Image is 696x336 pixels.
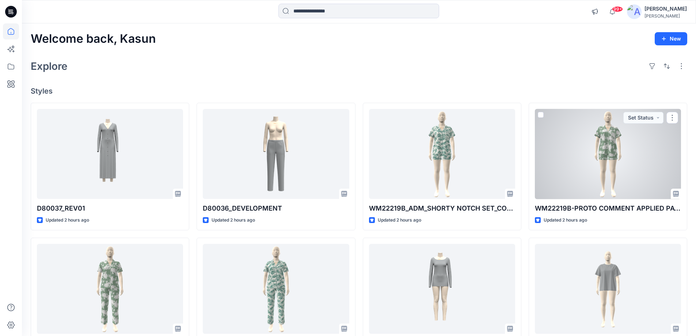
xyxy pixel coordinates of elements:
[31,60,68,72] h2: Explore
[644,13,687,19] div: [PERSON_NAME]
[46,216,89,224] p: Updated 2 hours ago
[37,203,183,214] p: D80037_REV01
[655,32,687,45] button: New
[627,4,642,19] img: avatar
[535,109,681,199] a: WM22219B-PROTO COMMENT APPLIED PATTERN_COLORWAY_REV12
[369,244,515,334] a: D60037_REV02
[369,203,515,214] p: WM22219B_ADM_SHORTY NOTCH SET_COLORWAY
[203,109,349,199] a: D80036_DEVELOPMENT
[378,216,421,224] p: Updated 2 hours ago
[535,244,681,334] a: WM22608A ESSENTIALS TEE REV2
[37,244,183,334] a: WM2081E_Proto comment applied pattern_Colorway_REV12
[544,216,587,224] p: Updated 2 hours ago
[369,109,515,199] a: WM22219B_ADM_SHORTY NOTCH SET_COLORWAY
[31,32,156,46] h2: Welcome back, Kasun
[37,109,183,199] a: D80037_REV01
[212,216,255,224] p: Updated 2 hours ago
[203,244,349,334] a: WM2081E_Proto comment applied pattern_COLORWAY
[535,203,681,214] p: WM22219B-PROTO COMMENT APPLIED PATTERN_COLORWAY_REV12
[644,4,687,13] div: [PERSON_NAME]
[31,87,687,95] h4: Styles
[203,203,349,214] p: D80036_DEVELOPMENT
[612,6,623,12] span: 99+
